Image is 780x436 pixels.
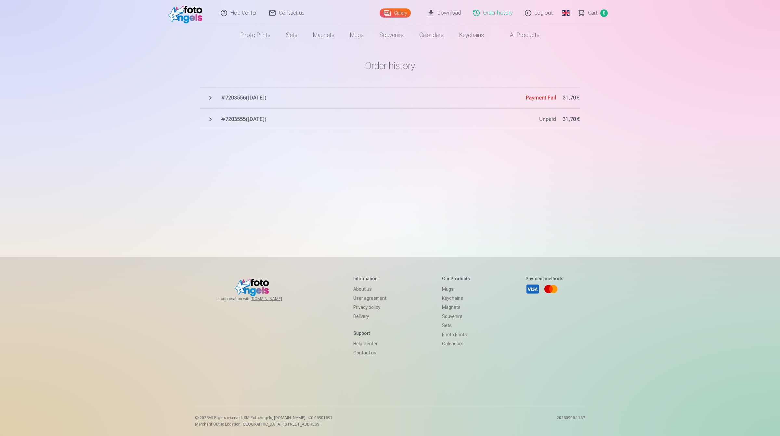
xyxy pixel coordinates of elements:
[244,416,332,420] span: SIA Foto Angels, [DOMAIN_NAME]. 40103901591
[251,296,298,301] a: [DOMAIN_NAME]
[353,294,386,303] a: User agreement
[221,94,526,102] span: # 7203556 ( [DATE] )
[353,339,386,348] a: Help Center
[442,321,470,330] a: Sets
[353,284,386,294] a: About us
[233,26,278,44] a: Photo prints
[371,26,411,44] a: Souvenirs
[342,26,371,44] a: Mugs
[544,282,558,296] a: Mastercard
[200,60,580,72] h1: Order history
[353,275,386,282] h5: Information
[526,275,564,282] h5: Payment methods
[539,116,556,122] span: Unpaid
[557,415,585,427] p: 20250905.1137
[168,3,206,23] img: /fa1
[526,282,540,296] a: Visa
[442,339,470,348] a: Calendars
[492,26,547,44] a: All products
[563,115,580,123] span: 31,70 €
[600,9,608,17] span: 8
[278,26,305,44] a: Sets
[353,312,386,321] a: Delivery
[200,87,580,109] button: #7203556([DATE])Payment Fail31,70 €
[442,312,470,321] a: Souvenirs
[200,109,580,130] button: #7203555([DATE])Unpaid31,70 €
[451,26,492,44] a: Keychains
[353,303,386,312] a: Privacy policy
[305,26,342,44] a: Magnets
[442,330,470,339] a: Photo prints
[563,94,580,102] span: 31,70 €
[442,284,470,294] a: Mugs
[216,296,298,301] span: In cooperation with
[411,26,451,44] a: Calendars
[195,415,332,420] p: © 2025 All Rights reserved. ,
[195,422,332,427] p: Merchant Outlet Location [GEOGRAPHIC_DATA], [STREET_ADDRESS]
[442,303,470,312] a: Magnets
[221,115,539,123] span: # 7203555 ( [DATE] )
[442,275,470,282] h5: Our products
[380,8,411,18] a: Gallery
[588,9,598,17] span: Сart
[442,294,470,303] a: Keychains
[353,348,386,357] a: Contact us
[353,330,386,337] h5: Support
[526,95,556,101] span: Payment Fail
